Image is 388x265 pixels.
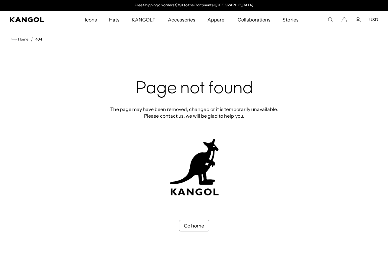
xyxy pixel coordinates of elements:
[35,37,42,41] a: 404
[277,11,304,28] a: Stories
[132,3,256,8] div: 1 of 2
[108,106,280,119] p: The page may have been removed, changed or it is temporarily unavailable. Please contact us, we w...
[10,17,56,22] a: Kangol
[17,37,28,41] span: Home
[79,11,103,28] a: Icons
[85,11,97,28] span: Icons
[168,139,220,196] img: kangol-404-logo.jpg
[108,79,280,99] h2: Page not found
[132,3,256,8] slideshow-component: Announcement bar
[11,37,28,42] a: Home
[369,17,378,22] button: USD
[162,11,201,28] a: Accessories
[135,3,253,7] a: Free Shipping on orders $79+ to the Continental [GEOGRAPHIC_DATA]
[28,36,33,43] li: /
[355,17,361,22] a: Account
[109,11,120,28] span: Hats
[168,11,195,28] span: Accessories
[283,11,298,28] span: Stories
[342,17,347,22] button: Cart
[126,11,162,28] a: KANGOLF
[132,3,256,8] div: Announcement
[179,220,209,231] a: Go home
[201,11,232,28] a: Apparel
[207,11,226,28] span: Apparel
[132,11,156,28] span: KANGOLF
[238,11,271,28] span: Collaborations
[232,11,277,28] a: Collaborations
[328,17,333,22] summary: Search here
[103,11,126,28] a: Hats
